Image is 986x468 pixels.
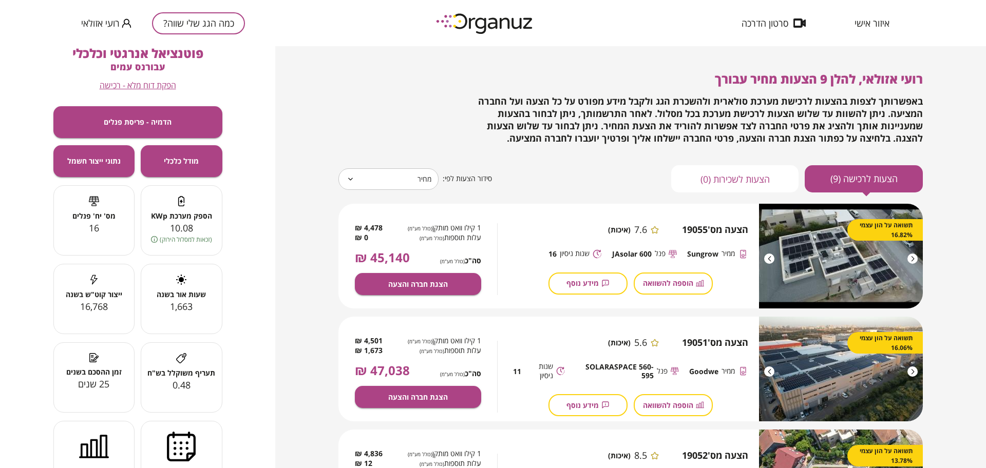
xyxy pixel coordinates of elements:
div: מחיר [338,165,439,193]
span: הצעה מס' 19055 [682,224,748,236]
span: איזור אישי [855,18,889,28]
button: הוספה להשוואה [634,394,713,416]
span: הוספה להשוואה [643,279,693,287]
span: הספק מערכת KWp [141,211,222,220]
span: עבור נס עמים [110,61,165,73]
span: (כולל מע"מ) [420,235,444,242]
span: תשואה על הון עצמי 16.06% [858,333,913,353]
span: 4,501 ₪ [355,336,383,346]
span: נתוני ייצור חשמל [67,157,121,165]
button: נתוני ייצור חשמל [53,145,135,177]
span: הדמיה - פריסת פנלים [104,118,172,126]
button: כמה הגג שלי שווה? [152,12,245,34]
span: (כולל מע"מ) [408,225,432,232]
span: עלות תוספות [399,233,481,243]
span: 7.6 [634,224,647,236]
span: רועי אזולאי, להלן 9 הצעות מחיר עבורך [715,70,923,87]
span: הצעה מס' 19052 [682,450,748,461]
span: (כולל מע"מ) [440,371,465,378]
span: באפשרותך לצפות בהצעות לרכישת מערכת סולארית ולהשכרת הגג ולקבל מידע מפורט על כל הצעה ועל החברה המצי... [478,95,923,144]
span: Sungrow [687,249,718,258]
span: 16,768 [80,300,108,313]
span: 10.08 [170,222,193,234]
span: 25 שנים [78,378,109,390]
span: תשואה על הון עצמי 16.82% [858,220,913,240]
span: שנות ניסיון [524,362,553,381]
button: מידע נוסף [548,394,628,416]
img: image [759,317,923,421]
span: מודל כלכלי [164,157,199,165]
button: הצעות לרכישה (9) [805,165,923,192]
span: 5.6 [634,337,647,348]
button: הצגת חברה והצעה [355,386,481,408]
button: מידע נוסף [548,272,628,295]
span: פוטנציאל אנרגטי וכלכלי [72,45,203,62]
span: 1 קילו וואט מותקן [399,223,481,233]
img: logo [429,9,542,37]
span: (כולל מע"מ) [440,258,465,265]
span: רועי אזולאי [81,18,120,28]
button: הדמיה - פריסת פנלים [53,106,222,138]
span: מידע נוסף [566,401,599,410]
span: 0.48 [173,379,191,391]
span: Goodwe [689,367,718,376]
span: 4,478 ₪ [355,223,383,233]
span: 1,673 ₪ [355,346,383,356]
button: סרטון הדרכה [726,18,821,28]
span: 1,663 [170,300,193,313]
span: (כולל מע"מ) [420,347,444,355]
span: מידע נוסף [566,279,599,287]
span: הצגת חברה והצעה [388,393,448,401]
span: (איכות) [608,338,631,347]
span: פנל [657,366,668,376]
span: 11 [513,367,521,376]
span: 47,038 ₪ [355,363,410,378]
span: 8.5 [634,450,647,461]
span: תעריף משוקלל בש"ח [141,368,222,377]
span: סידור הצעות לפי: [443,174,492,184]
span: סרטון הדרכה [742,18,788,28]
button: מודל כלכלי [141,145,222,177]
button: רועי אזולאי [81,17,131,30]
span: SOLARASPACE 560-595 [576,362,654,380]
span: 16 [548,249,557,258]
span: ייצור קוט"ש בשנה [54,290,135,299]
span: (איכות) [608,451,631,460]
span: זמן ההסכם בשנים [54,367,135,376]
button: הצעות לשכירות (0) [671,165,799,192]
span: שעות אור בשנה [141,290,222,299]
button: הוספה להשוואה [634,272,713,295]
span: 45,140 ₪ [355,250,410,265]
span: תשואה על הון עצמי 13.78% [858,446,913,465]
span: הוספה להשוואה [643,401,693,410]
span: (זכאות למסלול הירוק) [160,235,212,244]
button: הצגת חברה והצעה [355,273,481,295]
span: 1 קילו וואט מותקן [399,449,481,459]
span: ממיר [722,366,735,376]
span: פנל [655,249,666,259]
span: עלות תוספות [399,346,481,356]
span: 16 [89,222,99,234]
span: 0 ₪ [355,233,368,243]
span: 1 קילו וואט מותקן [399,336,481,346]
span: (כולל מע"מ) [408,451,432,458]
span: סה"כ [440,369,481,378]
button: איזור אישי [839,18,905,28]
span: שנות ניסיון [560,249,590,259]
button: הפקת דוח מלא - רכישה [100,81,176,90]
span: 4,836 ₪ [355,449,383,459]
span: סה"כ [440,256,481,265]
img: image [759,204,923,308]
span: (כולל מע"מ) [420,460,444,467]
span: מס' יח' פנלים [54,211,135,220]
span: (כולל מע"מ) [408,338,432,345]
span: (איכות) [608,225,631,234]
span: ממיר [722,249,735,259]
span: הצגת חברה והצעה [388,280,448,288]
span: JAsolar 600 [612,249,652,258]
span: הצעה מס' 19051 [682,337,748,348]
